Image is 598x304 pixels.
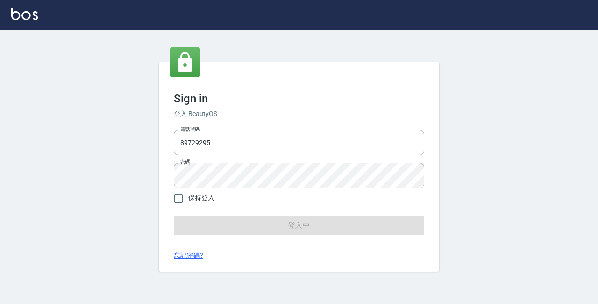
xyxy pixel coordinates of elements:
[180,126,200,133] label: 電話號碼
[174,92,424,105] h3: Sign in
[180,159,190,166] label: 密碼
[11,8,38,20] img: Logo
[188,193,214,203] span: 保持登入
[174,109,424,119] h6: 登入 BeautyOS
[174,251,203,261] a: 忘記密碼?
